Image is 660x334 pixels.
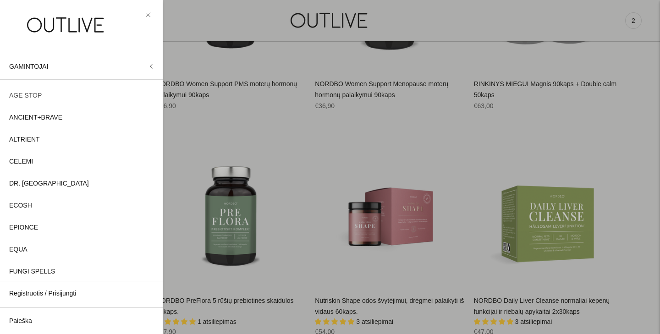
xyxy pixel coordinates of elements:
span: ECOSH [9,200,32,211]
span: ALTRIENT [9,134,40,145]
span: EQUA [9,244,27,255]
span: AGE STOP [9,90,42,101]
span: FUNGI SPELLS [9,266,55,277]
span: ANCIENT+BRAVE [9,112,62,123]
img: OUTLIVE [9,9,124,41]
span: DR. [GEOGRAPHIC_DATA] [9,178,89,189]
span: CELEMI [9,156,33,167]
span: EPIONCE [9,222,38,233]
span: GAMINTOJAI [9,63,48,70]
